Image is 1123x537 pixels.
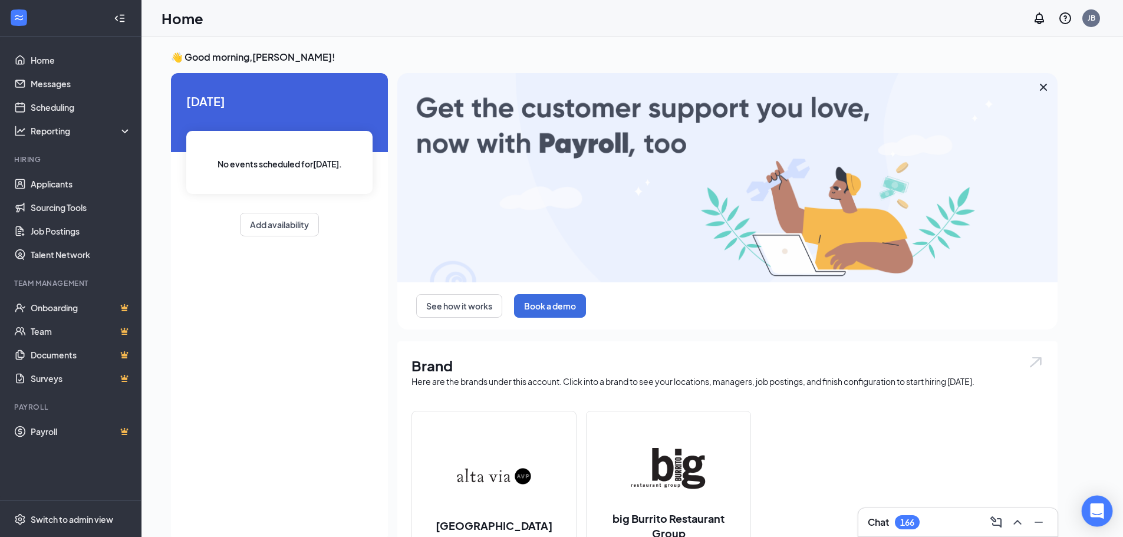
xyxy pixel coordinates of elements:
a: Scheduling [31,95,131,119]
div: Here are the brands under this account. Click into a brand to see your locations, managers, job p... [411,375,1043,387]
a: Messages [31,72,131,95]
span: No events scheduled for [DATE] . [218,157,342,170]
div: JB [1088,13,1095,23]
span: [DATE] [186,92,373,110]
a: Talent Network [31,243,131,266]
div: Hiring [14,154,129,164]
svg: WorkstreamLogo [13,12,25,24]
a: TeamCrown [31,319,131,343]
button: See how it works [416,294,502,318]
button: Minimize [1029,513,1048,532]
div: Team Management [14,278,129,288]
div: Open Intercom Messenger [1082,496,1113,527]
svg: Minimize [1032,515,1046,529]
button: ComposeMessage [987,513,1006,532]
div: Switch to admin view [31,513,113,525]
a: PayrollCrown [31,420,131,443]
svg: QuestionInfo [1058,11,1072,25]
svg: Cross [1036,80,1050,94]
button: Book a demo [514,294,586,318]
svg: Notifications [1032,11,1046,25]
div: 166 [900,518,914,528]
button: ChevronUp [1008,513,1027,532]
h3: 👋 Good morning, [PERSON_NAME] ! [171,51,1058,64]
img: payroll-large.gif [397,73,1058,282]
svg: ChevronUp [1010,515,1025,529]
h3: Chat [868,516,889,529]
a: OnboardingCrown [31,296,131,319]
svg: Settings [14,513,26,525]
a: DocumentsCrown [31,343,131,367]
h1: Brand [411,355,1043,375]
a: Home [31,48,131,72]
img: Alta Via & Alta Via Pizzeria [456,438,532,513]
svg: ComposeMessage [989,515,1003,529]
h1: Home [162,8,203,28]
div: Reporting [31,125,132,137]
div: Payroll [14,402,129,412]
a: SurveysCrown [31,367,131,390]
button: Add availability [240,213,319,236]
img: open.6027fd2a22e1237b5b06.svg [1028,355,1043,369]
img: big Burrito Restaurant Group [631,431,706,506]
h2: [GEOGRAPHIC_DATA] [424,518,564,533]
a: Job Postings [31,219,131,243]
a: Sourcing Tools [31,196,131,219]
a: Applicants [31,172,131,196]
svg: Analysis [14,125,26,137]
svg: Collapse [114,12,126,24]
